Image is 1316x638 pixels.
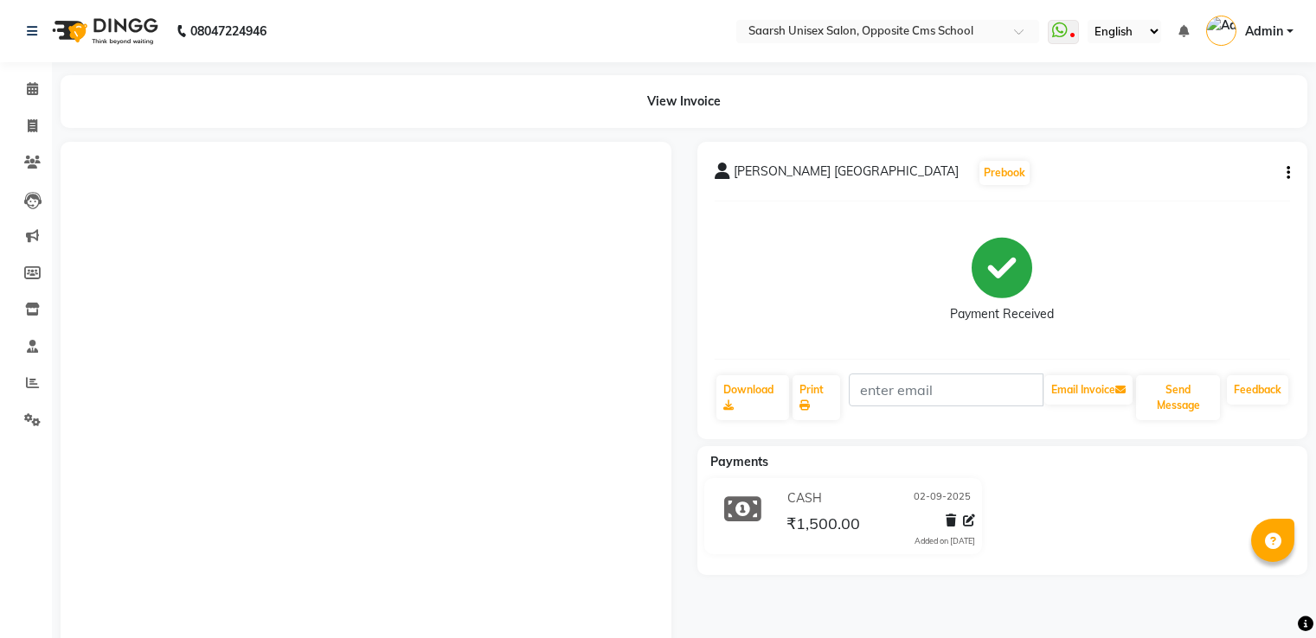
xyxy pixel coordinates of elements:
button: Send Message [1136,375,1220,420]
a: Download [716,375,790,420]
img: Admin [1206,16,1236,46]
a: Feedback [1227,375,1288,405]
iframe: chat widget [1243,569,1299,621]
div: Payment Received [950,305,1054,323]
input: enter email [849,373,1043,406]
span: [PERSON_NAME] [GEOGRAPHIC_DATA] [734,163,959,187]
b: 08047224946 [190,7,266,55]
span: ₹1,500.00 [786,514,860,538]
button: Email Invoice [1044,375,1133,405]
span: Payments [710,454,768,469]
div: Added on [DATE] [915,535,975,547]
a: Print [793,375,840,420]
div: View Invoice [61,75,1307,128]
span: Admin [1245,22,1283,41]
button: Prebook [979,161,1030,185]
span: CASH [787,489,822,507]
span: 02-09-2025 [914,489,971,507]
img: logo [44,7,163,55]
